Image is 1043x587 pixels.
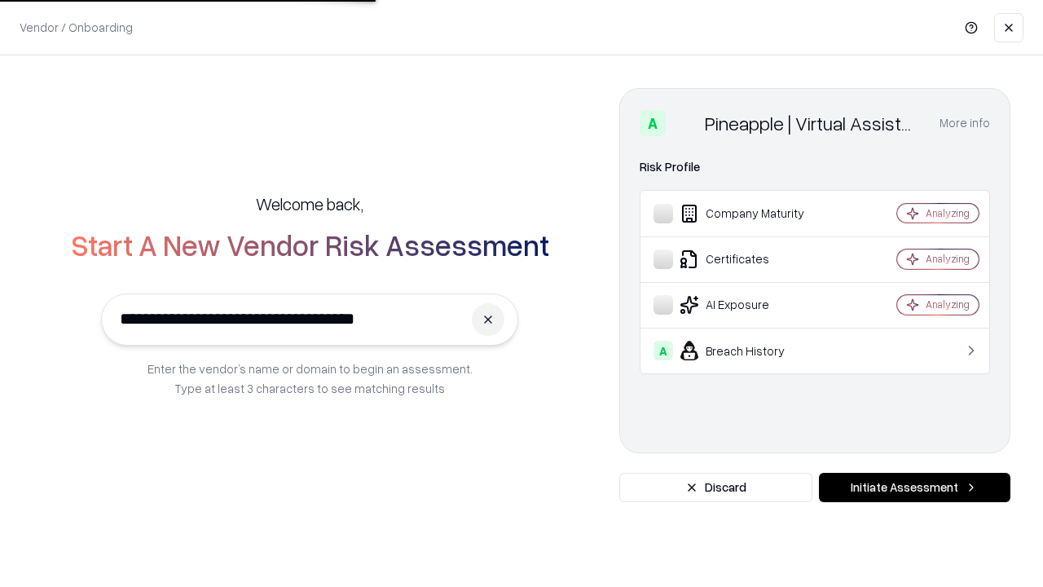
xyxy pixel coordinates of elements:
[654,295,848,315] div: AI Exposure
[256,192,363,215] h5: Welcome back,
[926,252,970,266] div: Analyzing
[640,110,666,136] div: A
[71,228,549,261] h2: Start A New Vendor Risk Assessment
[819,473,1010,502] button: Initiate Assessment
[654,249,848,269] div: Certificates
[654,341,848,360] div: Breach History
[654,204,848,223] div: Company Maturity
[672,110,698,136] img: Pineapple | Virtual Assistant Agency
[20,19,133,36] p: Vendor / Onboarding
[926,206,970,220] div: Analyzing
[940,108,990,138] button: More info
[705,110,920,136] div: Pineapple | Virtual Assistant Agency
[654,341,673,360] div: A
[640,157,990,177] div: Risk Profile
[619,473,812,502] button: Discard
[926,298,970,311] div: Analyzing
[147,359,473,398] p: Enter the vendor’s name or domain to begin an assessment. Type at least 3 characters to see match...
